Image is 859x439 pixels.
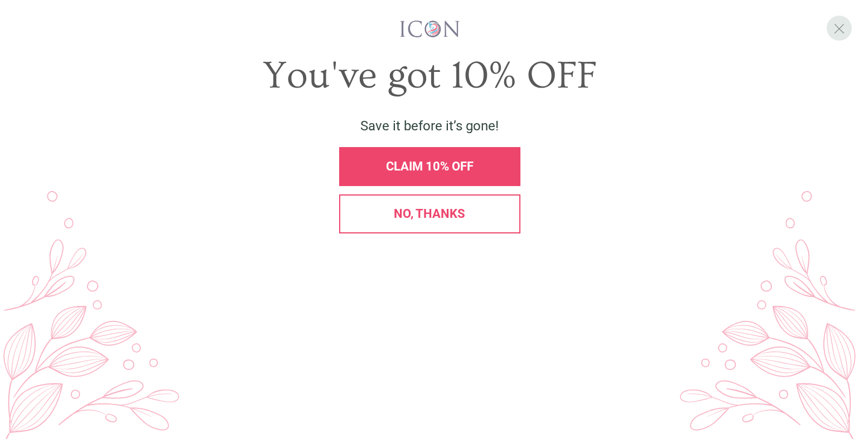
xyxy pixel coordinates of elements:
[263,54,597,97] span: You've got 10% OFF
[398,19,461,38] img: iconwallstickersl_1754656298800.png
[360,118,499,134] span: Save it before it’s gone!
[394,207,465,221] span: No, thanks
[386,159,474,173] span: CLAIM 10% OFF
[833,20,845,37] span: X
